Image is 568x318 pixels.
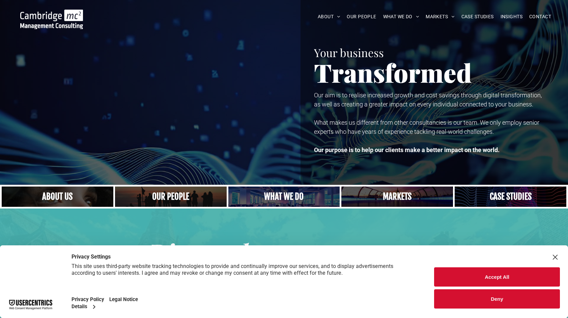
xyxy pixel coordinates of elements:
[455,187,566,207] a: CASE STUDIES | See an Overview of All Our Case Studies | Cambridge Management Consulting
[314,92,542,108] span: Our aim is to realise increased growth and cost savings through digital transformation, as well a...
[148,236,248,268] span: Diamond
[228,187,340,207] a: A yoga teacher lifting his whole body off the ground in the peacock pose
[380,11,423,22] a: WHAT WE DO
[497,11,526,22] a: INSIGHTS
[314,146,500,153] strong: Our purpose is to help our clients make a better impact on the world.
[115,187,227,207] a: A crowd in silhouette at sunset, on a rise or lookout point
[20,10,83,18] a: Your Business Transformed | Cambridge Management Consulting
[314,11,344,22] a: ABOUT
[314,55,472,89] span: Transformed
[341,187,453,207] a: Telecoms | Decades of Experience Across Multiple Industries & Regions
[458,11,497,22] a: CASE STUDIES
[314,45,384,60] span: Your business
[526,11,555,22] a: CONTACT
[422,11,458,22] a: MARKETS
[20,9,83,29] img: Go to Homepage
[343,11,379,22] a: OUR PEOPLE
[2,187,113,207] a: Close up of woman's face, centered on her eyes
[314,119,539,135] span: What makes us different from other consultancies is our team. We only employ senior experts who h...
